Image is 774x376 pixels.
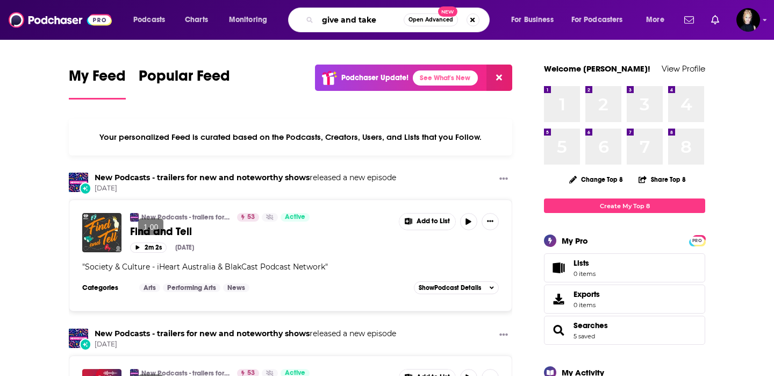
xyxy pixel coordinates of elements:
a: New Podcasts - trailers for new and noteworthy shows [95,329,310,338]
button: Show More Button [482,213,499,230]
span: Monitoring [229,12,267,27]
h3: Categories [82,283,131,292]
img: New Podcasts - trailers for new and noteworthy shows [69,329,88,348]
span: New [438,6,457,17]
span: Charts [185,12,208,27]
span: Popular Feed [139,67,230,91]
h3: released a new episode [95,173,396,183]
button: Show profile menu [736,8,760,32]
span: Exports [548,292,569,307]
button: open menu [126,11,179,29]
a: New Podcasts - trailers for new and noteworthy shows [141,213,230,222]
a: New Podcasts - trailers for new and noteworthy shows [95,173,310,182]
h3: released a new episode [95,329,396,339]
button: Share Top 8 [638,169,686,190]
span: Lists [574,258,596,268]
div: [DATE] [175,244,194,251]
button: 2m 2s [130,243,167,253]
button: open menu [639,11,678,29]
a: Searches [548,323,569,338]
span: Exports [574,289,600,299]
a: Find and Tell [130,225,391,238]
span: Searches [544,316,705,345]
button: open menu [504,11,567,29]
a: Lists [544,253,705,282]
a: View Profile [662,63,705,74]
span: Society & Culture - iHeart Australia & BlakCast Podcast Network [85,262,325,272]
a: 5 saved [574,332,595,340]
button: open menu [564,11,639,29]
a: Show notifications dropdown [680,11,698,29]
button: open menu [221,11,281,29]
button: Show More Button [399,214,455,230]
a: Exports [544,285,705,314]
span: " " [82,262,328,272]
span: Logged in as Passell [736,8,760,32]
button: ShowPodcast Details [414,281,499,294]
span: Show Podcast Details [419,284,481,292]
span: Add to List [417,217,450,225]
span: Open Advanced [408,17,453,23]
div: My Pro [562,236,588,246]
img: New Podcasts - trailers for new and noteworthy shows [130,213,139,222]
button: Open AdvancedNew [404,13,458,26]
span: For Podcasters [571,12,623,27]
span: My Feed [69,67,126,91]
img: New Podcasts - trailers for new and noteworthy shows [69,173,88,192]
a: PRO [691,236,704,244]
span: [DATE] [95,184,396,193]
span: 0 items [574,301,600,309]
a: News [223,283,249,292]
span: [DATE] [95,340,396,349]
a: Show notifications dropdown [707,11,723,29]
a: My Feed [69,67,126,100]
span: Lists [548,260,569,275]
a: Charts [178,11,214,29]
input: Search podcasts, credits, & more... [318,11,404,29]
span: 0 items [574,270,596,278]
span: Lists [574,258,589,268]
span: 53 [247,212,255,223]
img: Find and Tell [82,213,121,252]
div: Your personalized Feed is curated based on the Podcasts, Creators, Users, and Lists that you Follow. [69,119,512,155]
a: Performing Arts [163,283,220,292]
p: Podchaser Update! [341,73,408,82]
button: Show More Button [495,329,512,342]
div: New Episode [80,338,91,350]
div: Search podcasts, credits, & more... [298,8,500,32]
a: Arts [139,283,160,292]
span: Find and Tell [130,225,192,238]
a: See What's New [413,70,478,86]
div: New Episode [80,182,91,194]
a: 53 [237,213,259,222]
a: Popular Feed [139,67,230,100]
a: Searches [574,321,608,330]
span: More [646,12,664,27]
span: Active [285,212,305,223]
button: Show More Button [495,173,512,186]
a: Create My Top 8 [544,198,705,213]
button: Change Top 8 [563,173,629,186]
a: Active [281,213,310,222]
span: For Business [511,12,554,27]
a: Welcome [PERSON_NAME]! [544,63,650,74]
img: Podchaser - Follow, Share and Rate Podcasts [9,10,112,30]
img: User Profile [736,8,760,32]
span: Podcasts [133,12,165,27]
